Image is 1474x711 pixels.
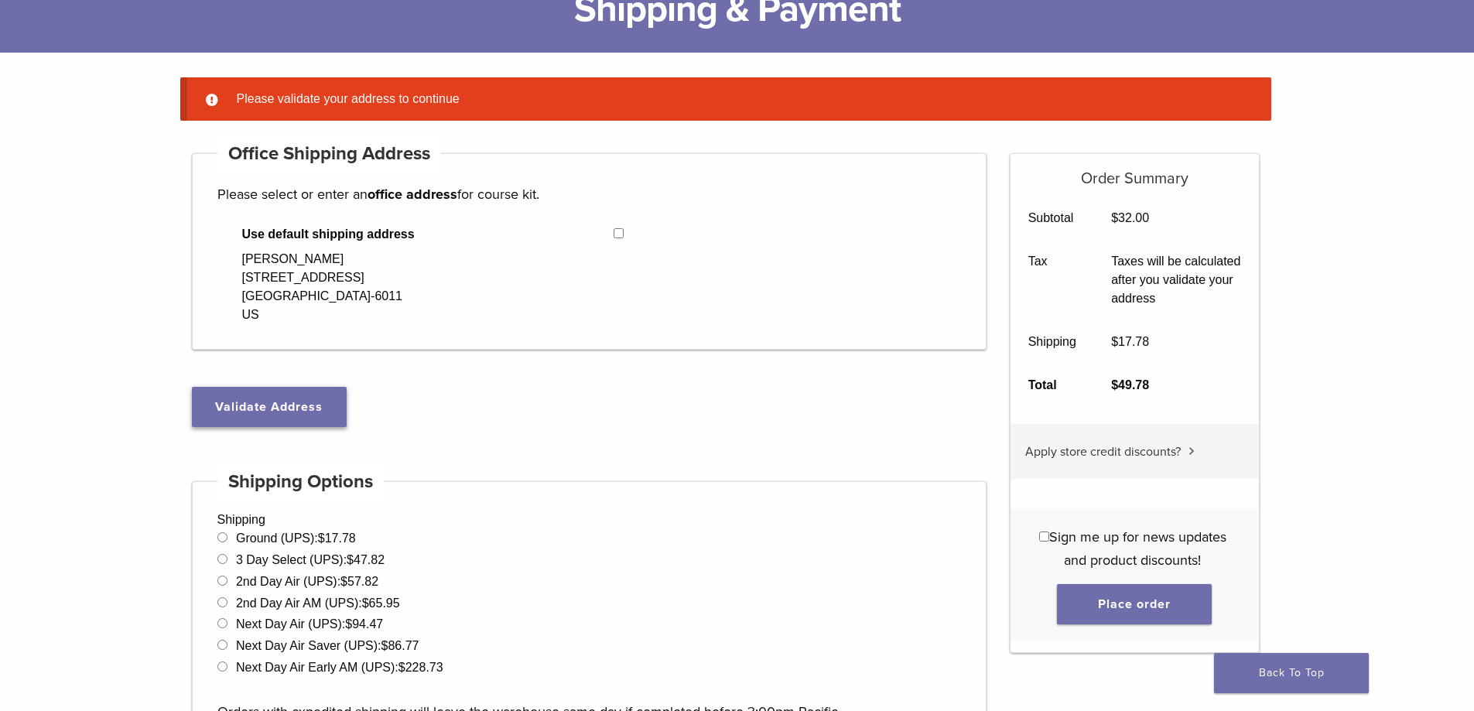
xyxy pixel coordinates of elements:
[1111,378,1149,391] bdi: 49.78
[236,661,443,674] label: Next Day Air Early AM (UPS):
[1111,378,1118,391] span: $
[236,639,419,652] label: Next Day Air Saver (UPS):
[347,553,354,566] span: $
[318,532,325,545] span: $
[242,250,402,324] div: [PERSON_NAME] [STREET_ADDRESS] [GEOGRAPHIC_DATA]-6011 US
[1111,335,1118,348] span: $
[236,575,378,588] label: 2nd Day Air (UPS):
[1039,532,1049,542] input: Sign me up for news updates and product discounts!
[1111,335,1149,348] bdi: 17.78
[1214,653,1369,693] a: Back To Top
[236,553,385,566] label: 3 Day Select (UPS):
[340,575,378,588] bdi: 57.82
[217,135,442,173] h4: Office Shipping Address
[398,661,443,674] bdi: 228.73
[1188,447,1195,455] img: caret.svg
[381,639,388,652] span: $
[217,463,385,501] h4: Shipping Options
[340,575,347,588] span: $
[1111,211,1149,224] bdi: 32.00
[1094,240,1259,320] td: Taxes will be calculated after you validate your address
[381,639,419,652] bdi: 86.77
[368,186,457,203] strong: office address
[362,596,400,610] bdi: 65.95
[1025,444,1181,460] span: Apply store credit discounts?
[318,532,356,545] bdi: 17.78
[236,596,400,610] label: 2nd Day Air AM (UPS):
[1011,240,1094,320] th: Tax
[192,387,347,427] button: Validate Address
[1049,528,1226,569] span: Sign me up for news updates and product discounts!
[242,225,614,244] span: Use default shipping address
[347,553,385,566] bdi: 47.82
[236,532,356,545] label: Ground (UPS):
[231,90,1247,108] li: Please validate your address to continue
[398,661,405,674] span: $
[345,617,383,631] bdi: 94.47
[1011,197,1094,240] th: Subtotal
[236,617,383,631] label: Next Day Air (UPS):
[362,596,369,610] span: $
[1011,364,1094,407] th: Total
[1011,320,1094,364] th: Shipping
[345,617,352,631] span: $
[1111,211,1118,224] span: $
[1011,154,1259,188] h5: Order Summary
[217,183,962,206] p: Please select or enter an for course kit.
[1057,584,1212,624] button: Place order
